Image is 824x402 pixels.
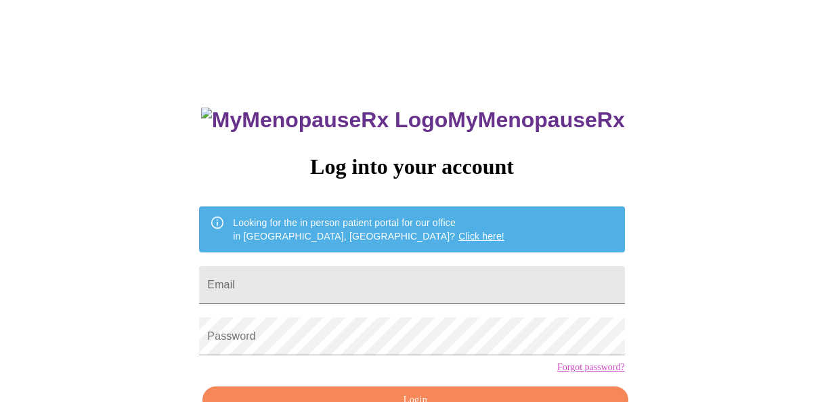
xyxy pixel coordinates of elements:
[557,362,625,373] a: Forgot password?
[201,108,448,133] img: MyMenopauseRx Logo
[458,231,504,242] a: Click here!
[233,210,504,248] div: Looking for the in person patient portal for our office in [GEOGRAPHIC_DATA], [GEOGRAPHIC_DATA]?
[201,108,625,133] h3: MyMenopauseRx
[199,154,624,179] h3: Log into your account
